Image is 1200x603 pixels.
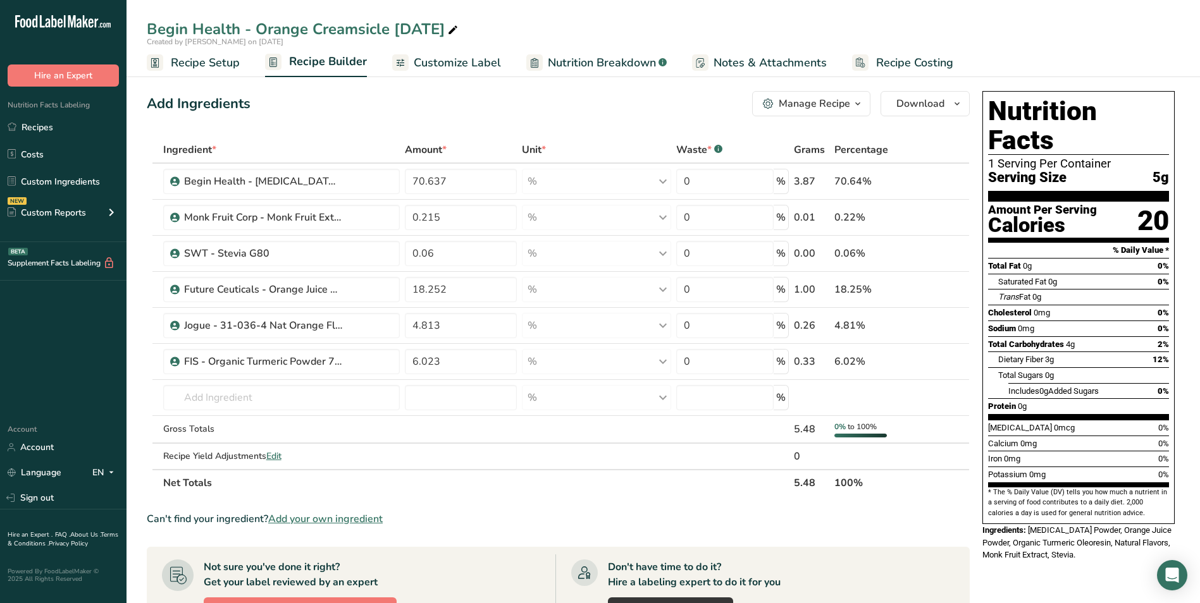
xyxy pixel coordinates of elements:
span: Created by [PERSON_NAME] on [DATE] [147,37,283,47]
span: 0mcg [1054,423,1075,432]
span: Add your own ingredient [268,511,383,527]
div: Monk Fruit Corp - Monk Fruit Extract [184,210,342,225]
button: Manage Recipe [752,91,870,116]
span: Serving Size [988,170,1067,186]
div: 0.06% [834,246,910,261]
div: 0.33 [794,354,829,369]
div: Powered By FoodLabelMaker © 2025 All Rights Reserved [8,568,119,583]
span: Saturated Fat [998,277,1046,286]
button: Download [881,91,970,116]
span: Recipe Setup [171,54,240,71]
div: Not sure you've done it right? Get your label reviewed by an expert [204,559,378,590]
span: Dietary Fiber [998,355,1043,364]
span: 0% [1158,308,1169,317]
span: Total Sugars [998,370,1043,380]
section: * The % Daily Value (DV) tells you how much a nutrient in a serving of food contributes to a dail... [988,487,1169,518]
span: 0mg [1020,439,1037,448]
div: Begin Health - [MEDICAL_DATA] Powder [184,174,342,189]
span: 0% [1158,277,1169,286]
a: FAQ . [55,530,70,539]
span: 0g [1039,386,1048,396]
span: 0g [1045,370,1054,380]
div: 0 [794,449,829,464]
a: Recipe Builder [265,47,367,78]
span: Unit [522,142,546,157]
span: Total Fat [988,261,1021,271]
span: 3g [1045,355,1054,364]
span: 0g [1032,292,1041,301]
span: 0% [1158,386,1169,396]
a: Privacy Policy [49,539,88,548]
i: Trans [998,292,1019,301]
div: 0.00 [794,246,829,261]
a: Nutrition Breakdown [526,49,667,77]
div: BETA [8,248,28,255]
div: Waste [676,142,722,157]
span: Nutrition Breakdown [548,54,656,71]
span: 0mg [1029,470,1046,479]
span: Amount [405,142,447,157]
span: to 100% [848,422,877,432]
div: 3.87 [794,174,829,189]
div: Calories [988,216,1097,234]
span: 12% [1153,355,1169,364]
div: 20 [1137,204,1169,238]
span: 0mg [1034,308,1050,317]
span: 0g [1023,261,1032,271]
div: 0.22% [834,210,910,225]
span: Sodium [988,324,1016,333]
span: 0% [1158,261,1169,271]
span: Includes Added Sugars [1008,386,1099,396]
span: 4g [1066,339,1075,349]
span: Ingredient [163,142,216,157]
span: 0g [1048,277,1057,286]
div: 70.64% [834,174,910,189]
span: Potassium [988,470,1027,479]
span: [MEDICAL_DATA] [988,423,1052,432]
div: Manage Recipe [779,96,850,111]
span: 0mg [1004,454,1020,463]
span: Customize Label [414,54,501,71]
th: 5.48 [791,469,832,496]
span: 0% [1158,470,1169,479]
span: Fat [998,292,1030,301]
span: 0mg [1018,324,1034,333]
div: 0.01 [794,210,829,225]
div: Jogue - 31-036-4 Nat Orange Flavor WONF SD (Creamsicle Type) [184,318,342,333]
a: Customize Label [392,49,501,77]
a: Hire an Expert . [8,530,53,539]
a: Recipe Costing [852,49,953,77]
div: NEW [8,197,27,205]
span: 0% [1158,324,1169,333]
span: Notes & Attachments [714,54,827,71]
input: Add Ingredient [163,385,400,410]
div: 6.02% [834,354,910,369]
div: Recipe Yield Adjustments [163,449,400,463]
a: Notes & Attachments [692,49,827,77]
span: 2% [1158,339,1169,349]
div: 18.25% [834,282,910,297]
span: Ingredients: [982,525,1026,535]
div: Don't have time to do it? Hire a labeling expert to do it for you [608,559,781,590]
div: 1.00 [794,282,829,297]
div: SWT - Stevia G80 [184,246,342,261]
div: 0.26 [794,318,829,333]
button: Hire an Expert [8,64,119,87]
span: Calcium [988,439,1018,448]
a: Terms & Conditions . [8,530,118,548]
div: Begin Health - Orange Creamsicle [DATE] [147,18,461,40]
div: Custom Reports [8,206,86,219]
a: Recipe Setup [147,49,240,77]
span: 0% [1158,423,1169,432]
a: Language [8,461,61,484]
span: Recipe Builder [289,53,367,70]
div: Can't find your ingredient? [147,511,970,527]
section: % Daily Value * [988,243,1169,258]
span: 0g [1018,401,1027,411]
div: FIS - Organic Turmeric Powder 702 [184,354,342,369]
span: Protein [988,401,1016,411]
a: About Us . [70,530,101,539]
span: 0% [1158,454,1169,463]
span: 0% [1158,439,1169,448]
div: Future Ceuticals - Orange Juice Powder [184,282,342,297]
